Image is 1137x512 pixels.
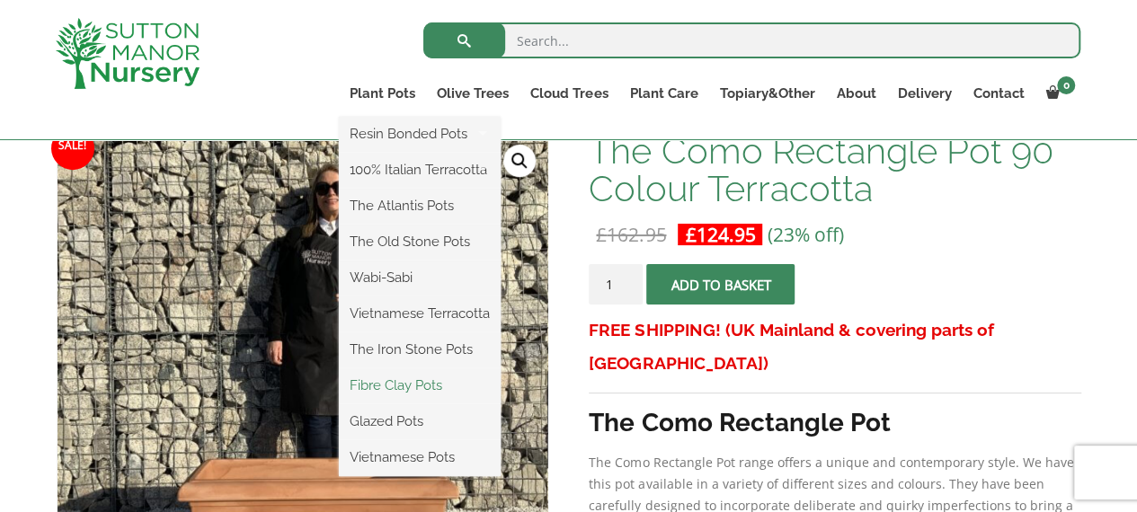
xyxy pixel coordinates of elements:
span: £ [685,222,696,247]
a: Wabi-Sabi [339,264,501,291]
strong: The Como Rectangle Pot [589,408,890,437]
span: Sale! [51,127,94,170]
a: About [825,81,886,106]
a: Glazed Pots [339,408,501,435]
a: Topiary&Other [708,81,825,106]
a: The Atlantis Pots [339,192,501,219]
a: Plant Care [618,81,708,106]
a: The Old Stone Pots [339,228,501,255]
input: Search... [423,22,1080,58]
img: logo [56,18,200,89]
span: £ [596,222,607,247]
a: Resin Bonded Pots [339,120,501,147]
a: 0 [1035,81,1080,106]
button: Add to basket [646,264,795,305]
a: Vietnamese Pots [339,444,501,471]
a: Vietnamese Terracotta [339,300,501,327]
a: The Iron Stone Pots [339,336,501,363]
h3: FREE SHIPPING! (UK Mainland & covering parts of [GEOGRAPHIC_DATA]) [589,313,1080,380]
a: Fibre Clay Pots [339,372,501,399]
a: Plant Pots [339,81,426,106]
span: 0 [1057,76,1075,94]
span: (23% off) [767,222,843,247]
a: Cloud Trees [520,81,618,106]
a: Contact [962,81,1035,106]
a: 100% Italian Terracotta [339,156,501,183]
bdi: 124.95 [685,222,755,247]
a: View full-screen image gallery [503,145,536,177]
h1: The Como Rectangle Pot 90 Colour Terracotta [589,132,1080,207]
a: Olive Trees [426,81,520,106]
a: Delivery [886,81,962,106]
input: Product quantity [589,264,643,305]
bdi: 162.95 [596,222,666,247]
